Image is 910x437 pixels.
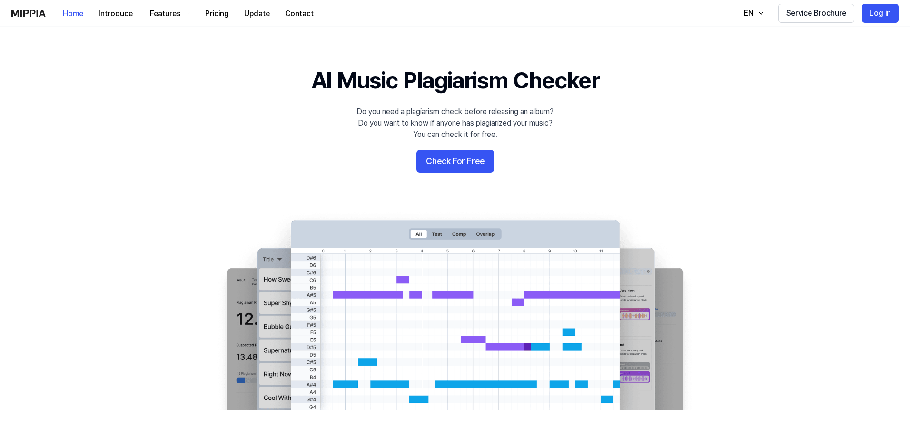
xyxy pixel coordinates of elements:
[277,4,321,23] button: Contact
[778,4,854,23] button: Service Brochure
[862,4,899,23] button: Log in
[208,211,702,410] img: main Image
[311,65,599,97] h1: AI Music Plagiarism Checker
[198,4,237,23] button: Pricing
[91,4,140,23] button: Introduce
[237,4,277,23] button: Update
[237,0,277,27] a: Update
[148,8,182,19] div: Features
[356,106,554,140] div: Do you need a plagiarism check before releasing an album? Do you want to know if anyone has plagi...
[742,8,755,19] div: EN
[55,0,91,27] a: Home
[416,150,494,173] button: Check For Free
[140,4,198,23] button: Features
[11,10,46,17] img: logo
[55,4,91,23] button: Home
[734,4,771,23] button: EN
